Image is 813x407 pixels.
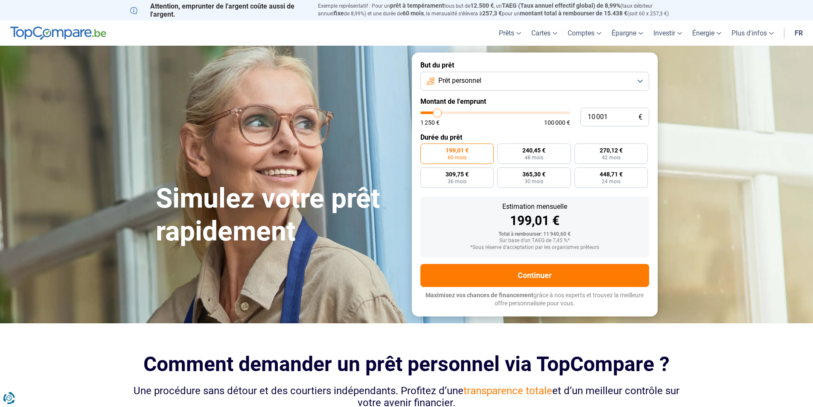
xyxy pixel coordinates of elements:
p: grâce à nos experts et trouvez la meilleure offre personnalisée pour vous. [420,291,649,308]
span: 309,75 € [446,171,469,177]
div: Total à rembourser: 11 940,60 € [427,231,642,237]
label: Montant de l'emprunt [420,97,649,105]
label: But du prêt [420,61,649,69]
span: Prêt personnel [438,76,481,85]
span: 448,71 € [600,171,623,177]
span: 270,12 € [600,147,623,153]
span: 365,30 € [522,171,545,177]
span: TAEG (Taux annuel effectif global) de 8,99% [502,2,621,9]
div: Sur base d'un TAEG de 7,45 %* [427,238,642,244]
p: Attention, emprunter de l'argent coûte aussi de l'argent. [130,2,308,18]
a: Comptes [562,20,606,46]
span: montant total à rembourser de 15.438 € [520,10,627,17]
span: € [638,114,642,121]
span: 36 mois [448,179,466,184]
img: TopCompare [10,26,106,40]
a: Investir [648,20,687,46]
span: 257,3 € [482,10,502,17]
button: Prêt personnel [420,72,649,91]
a: Plus d'infos [726,20,779,46]
a: Prêts [494,20,526,46]
div: 199,01 € [427,214,642,227]
span: 60 mois [402,10,424,17]
span: fixe [334,10,344,17]
span: 24 mois [602,179,621,184]
button: Continuer [420,264,649,287]
span: transparence totale [463,385,552,397]
span: 100 000 € [544,120,570,126]
span: 12.500 € [470,2,494,9]
span: 1 250 € [420,120,440,126]
span: 60 mois [448,155,466,160]
span: 199,01 € [446,147,469,153]
div: Estimation mensuelle [427,203,642,210]
span: Maximisez vos chances de financement [425,292,533,299]
p: Exemple représentatif : Pour un tous but de , un (taux débiteur annuel de 8,99%) et une durée de ... [318,2,683,18]
a: fr [790,20,808,46]
a: Cartes [526,20,562,46]
div: *Sous réserve d'acceptation par les organismes prêteurs [427,245,642,251]
label: Durée du prêt [420,133,649,141]
h1: Simulez votre prêt rapidement [156,182,402,248]
span: prêt à tempérament [390,2,444,9]
span: 48 mois [525,155,543,160]
a: Épargne [606,20,648,46]
span: 30 mois [525,179,543,184]
span: 42 mois [602,155,621,160]
h2: Comment demander un prêt personnel via TopCompare ? [130,352,683,376]
span: 240,45 € [522,147,545,153]
a: Énergie [687,20,726,46]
